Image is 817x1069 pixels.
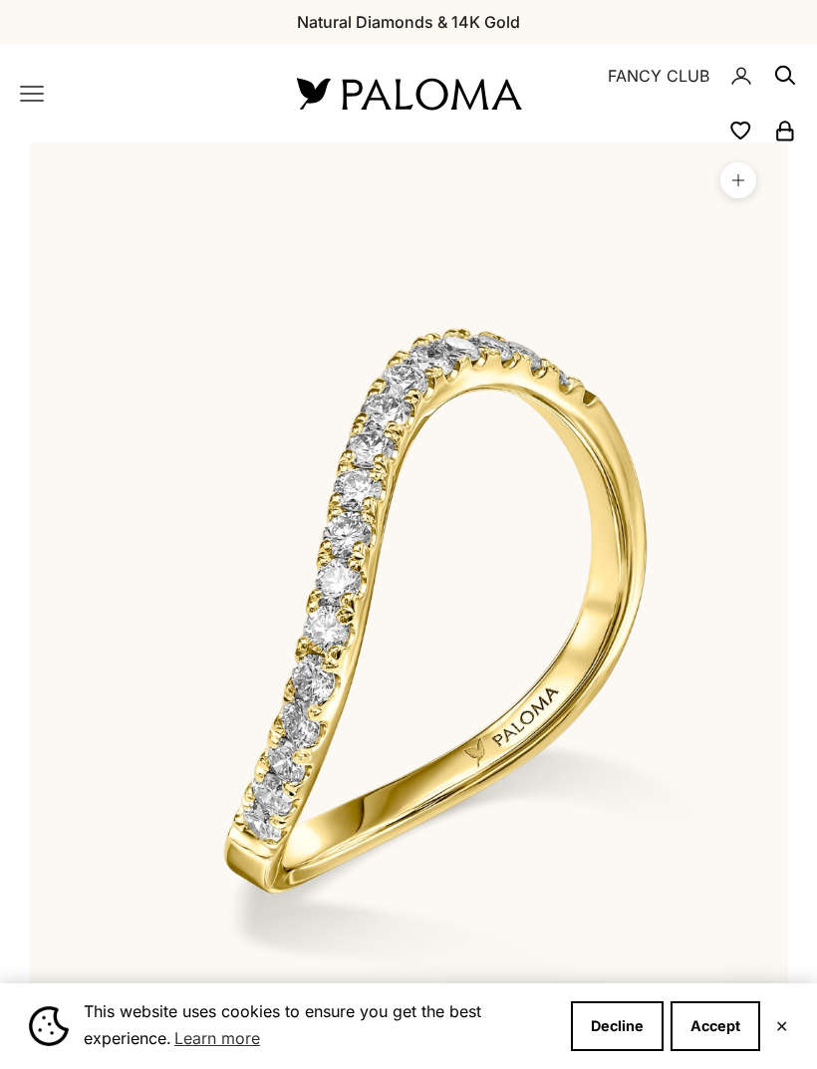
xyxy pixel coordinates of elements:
nav: Primary navigation [20,82,249,106]
nav: Secondary navigation [568,44,797,142]
button: Close [775,1020,788,1032]
button: Accept [671,1001,760,1051]
a: Learn more [171,1023,263,1053]
a: FANCY CLUB [608,63,709,89]
img: Cookie banner [29,1006,69,1046]
span: This website uses cookies to ensure you get the best experience. [84,999,555,1053]
p: Natural Diamonds & 14K Gold [297,9,520,35]
button: Decline [571,1001,664,1051]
